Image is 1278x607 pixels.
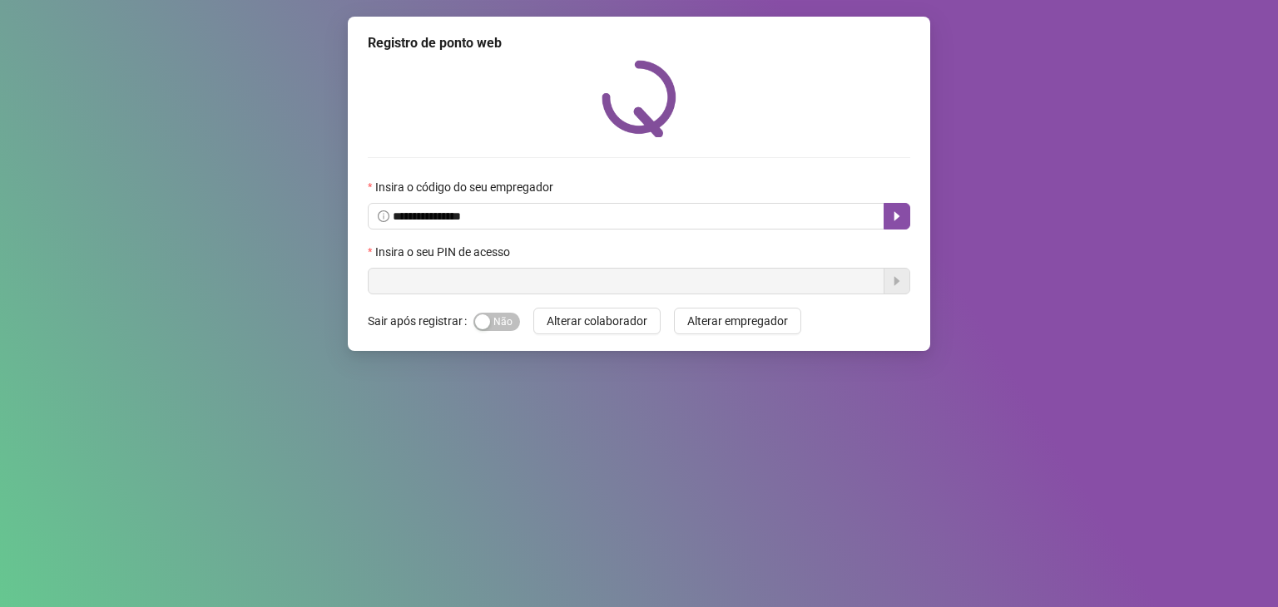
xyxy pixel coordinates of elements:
[368,308,473,334] label: Sair após registrar
[368,243,521,261] label: Insira o seu PIN de acesso
[547,312,647,330] span: Alterar colaborador
[890,210,904,223] span: caret-right
[368,178,564,196] label: Insira o código do seu empregador
[378,210,389,222] span: info-circle
[368,33,910,53] div: Registro de ponto web
[687,312,788,330] span: Alterar empregador
[533,308,661,334] button: Alterar colaborador
[674,308,801,334] button: Alterar empregador
[602,60,676,137] img: QRPoint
